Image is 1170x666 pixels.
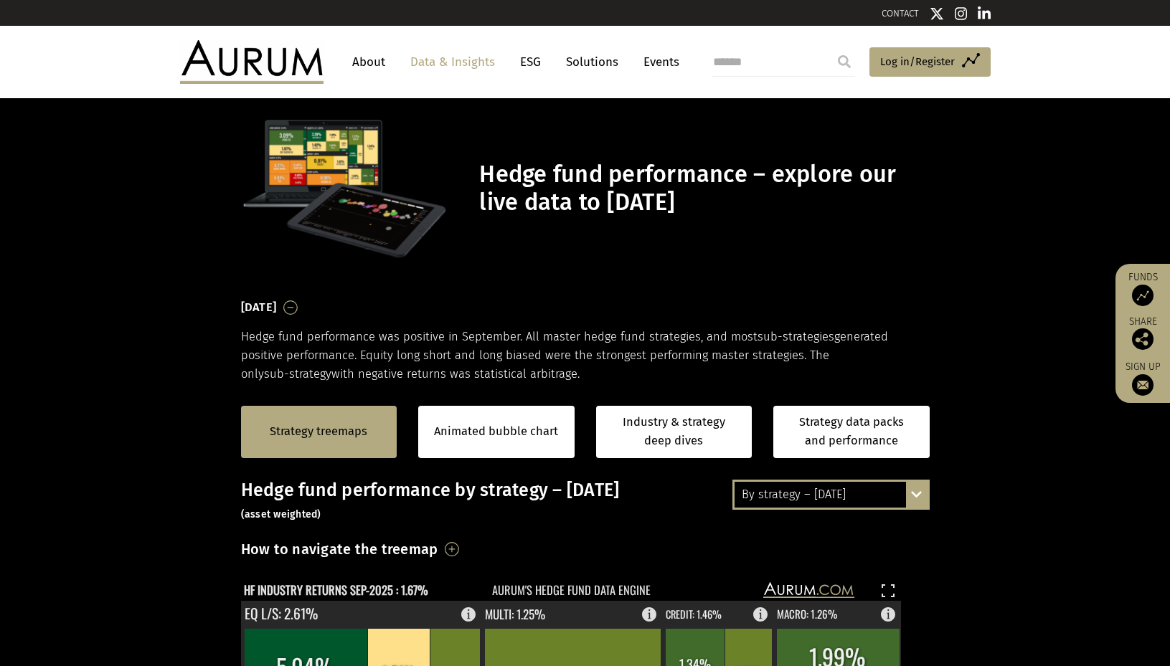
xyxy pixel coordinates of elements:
img: Aurum [180,40,324,83]
span: sub-strategies [758,330,834,343]
a: ESG [513,49,548,75]
a: Solutions [559,49,626,75]
div: By strategy – [DATE] [735,482,928,508]
a: About [345,49,392,75]
h3: Hedge fund performance by strategy – [DATE] [241,480,930,523]
img: Instagram icon [955,6,968,21]
img: Access Funds [1132,285,1154,306]
img: Twitter icon [930,6,944,21]
img: Share this post [1132,328,1154,350]
a: Industry & strategy deep dives [596,406,753,458]
a: CONTACT [882,8,919,19]
a: Data & Insights [403,49,502,75]
img: Linkedin icon [978,6,991,21]
span: sub-strategy [264,367,331,381]
a: Strategy data packs and performance [773,406,930,458]
h3: How to navigate the treemap [241,537,438,561]
h3: [DATE] [241,297,277,318]
small: (asset weighted) [241,508,321,520]
a: Log in/Register [869,47,991,77]
a: Sign up [1123,361,1163,396]
img: Sign up to our newsletter [1132,374,1154,396]
a: Events [636,49,679,75]
a: Funds [1123,271,1163,306]
a: Animated bubble chart [434,422,558,441]
div: Share [1123,317,1163,350]
input: Submit [830,47,859,76]
span: Log in/Register [880,53,955,70]
h1: Hedge fund performance – explore our live data to [DATE] [479,161,925,217]
p: Hedge fund performance was positive in September. All master hedge fund strategies, and most gene... [241,328,930,384]
a: Strategy treemaps [270,422,367,441]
